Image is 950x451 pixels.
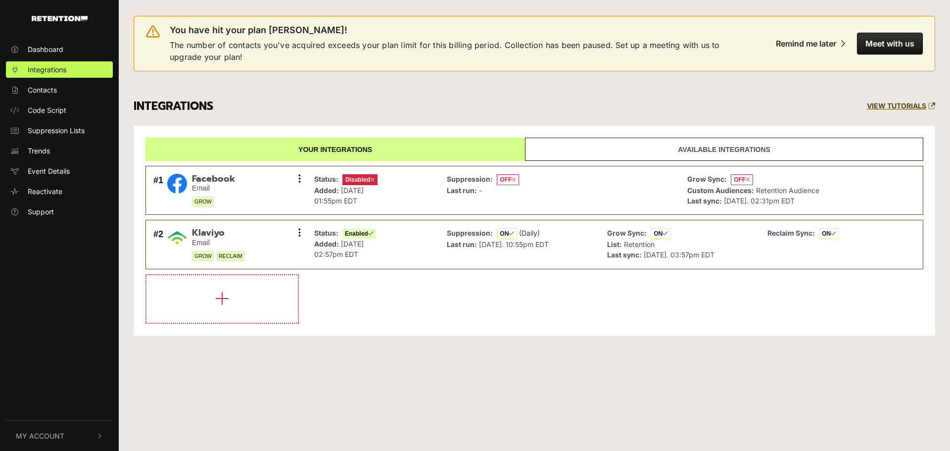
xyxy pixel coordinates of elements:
span: [DATE]. 10:55pm EDT [479,240,549,249]
span: Dashboard [28,44,63,54]
div: Remind me later [776,39,836,49]
span: Support [28,206,54,217]
span: Facebook [192,174,235,185]
span: GROW [192,197,214,207]
div: #1 [153,174,163,207]
a: Support [6,203,113,220]
span: [DATE]. 02:31pm EDT [724,197,795,205]
img: Retention.com [32,16,88,21]
a: Event Details [6,163,113,179]
span: The number of contacts you've acquired exceeds your plan limit for this billing period. Collectio... [170,39,741,63]
a: Code Script [6,102,113,118]
strong: Last run: [447,240,477,249]
span: Code Script [28,105,66,115]
button: Meet with us [857,33,923,54]
small: Email [192,239,245,247]
span: OFF [497,174,519,185]
span: Enabled [342,229,376,239]
h3: INTEGRATIONS [134,100,213,113]
button: My Account [6,421,113,451]
strong: Custom Audiences: [687,186,754,195]
strong: Suppression: [447,175,493,183]
small: Email [192,184,235,193]
a: Trends [6,143,113,159]
span: Disabled [342,174,378,185]
a: Reactivate [6,183,113,200]
a: Contacts [6,82,113,98]
span: GROW [192,251,214,261]
span: ON [497,228,517,239]
span: You have hit your plan [PERSON_NAME]! [170,24,347,36]
a: Your integrations [145,138,525,161]
span: My Account [16,431,64,441]
button: Remind me later [768,33,853,54]
span: - [479,186,482,195]
span: ON [651,228,671,239]
strong: Added: [314,186,339,195]
strong: Last sync: [607,251,642,259]
span: Suppression Lists [28,125,85,136]
a: Dashboard [6,41,113,57]
span: Integrations [28,64,66,75]
span: [DATE]. 03:57pm EDT [644,251,714,259]
strong: Reclaim Sync: [767,229,815,237]
span: [DATE] 01:55pm EDT [314,186,364,205]
span: Event Details [28,166,70,176]
a: Suppression Lists [6,122,113,139]
span: RECLAIM [216,251,245,261]
a: Integrations [6,61,113,78]
img: Facebook [167,174,187,194]
strong: Status: [314,175,338,183]
strong: Status: [314,229,338,237]
a: Available integrations [525,138,923,161]
span: OFF [731,174,753,185]
span: Klaviyo [192,228,245,239]
span: Reactivate [28,186,62,197]
span: Contacts [28,85,57,95]
div: #2 [153,228,163,261]
strong: Last run: [447,186,477,195]
span: ON [819,228,839,239]
img: Klaviyo [167,228,187,248]
span: Retention Audience [756,186,819,195]
strong: Suppression: [447,229,493,237]
strong: List: [607,240,622,249]
strong: Added: [314,240,339,248]
span: Retention [624,240,655,249]
strong: Grow Sync: [687,175,727,183]
a: VIEW TUTORIALS [867,102,935,110]
strong: Grow Sync: [607,229,647,237]
strong: Last sync: [687,197,722,205]
span: (Daily) [519,229,540,237]
span: Trends [28,146,50,156]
